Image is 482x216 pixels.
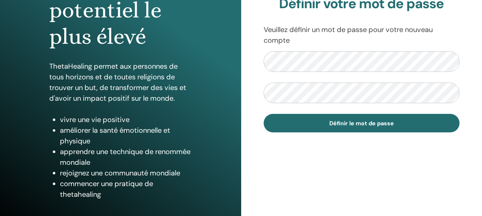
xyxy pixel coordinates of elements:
li: vivre une vie positive [60,114,192,125]
p: ThetaHealing permet aux personnes de tous horizons et de toutes religions de trouver un but, de t... [49,61,192,104]
li: rejoignez une communauté mondiale [60,168,192,178]
li: apprendre une technique de renommée mondiale [60,146,192,168]
li: améliorer la santé émotionnelle et physique [60,125,192,146]
button: Définir le mot de passe [264,114,460,132]
li: commencer une pratique de thetahealing [60,178,192,200]
span: Définir le mot de passe [329,120,394,127]
p: Veuillez définir un mot de passe pour votre nouveau compte [264,24,460,46]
